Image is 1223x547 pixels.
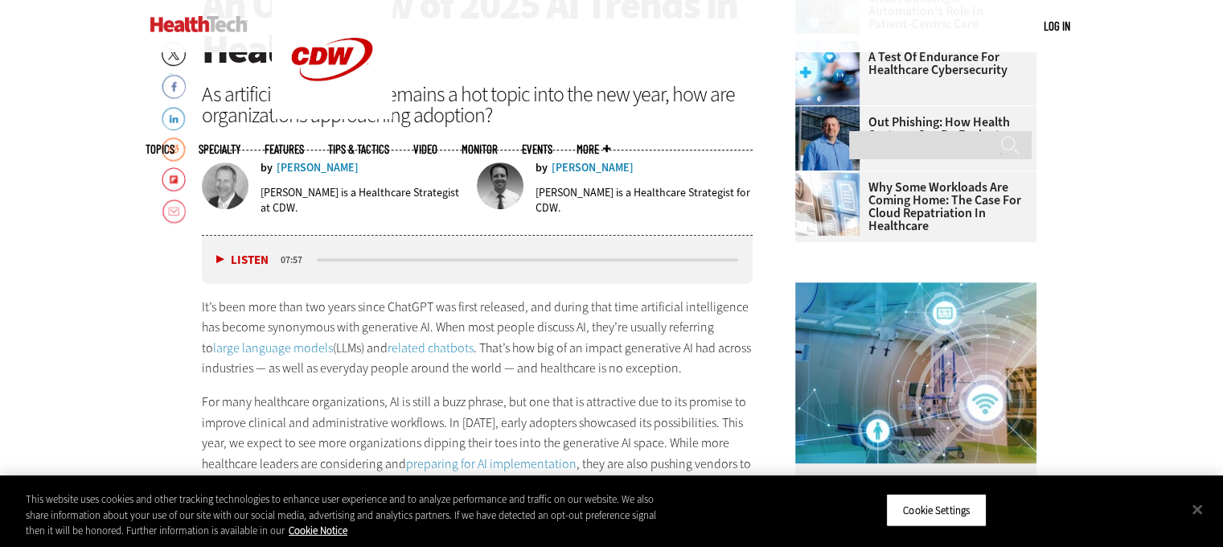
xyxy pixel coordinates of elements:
[278,253,314,267] div: duration
[795,282,1036,463] img: Smart hospital
[202,236,753,284] div: media player
[26,491,673,539] div: This website uses cookies and other tracking technologies to enhance user experience and to analy...
[199,143,240,155] span: Specialty
[1044,19,1070,33] a: Log in
[1180,491,1215,527] button: Close
[536,185,753,216] p: [PERSON_NAME] is a Healthcare Strategist for CDW.
[388,339,474,356] a: related chatbots
[272,106,392,123] a: CDW
[522,143,552,155] a: Events
[150,16,248,32] img: Home
[202,297,753,379] p: It’s been more than two years since ChatGPT was first released, and during that time artificial i...
[795,171,868,184] a: Electronic health records
[265,143,304,155] a: Features
[216,254,269,266] button: Listen
[406,455,577,472] a: preparing for AI implementation
[289,524,347,537] a: More information about your privacy
[146,143,174,155] span: Topics
[886,493,987,527] button: Cookie Settings
[202,392,753,495] p: For many healthcare organizations, AI is still a buzz phrase, but one that is attractive due to i...
[202,162,248,209] img: Benjamin Sokolow
[477,162,523,209] img: Lee Pierce
[328,143,389,155] a: Tips & Tactics
[1044,18,1070,35] div: User menu
[795,171,860,236] img: Electronic health records
[261,185,466,216] p: [PERSON_NAME] is a Healthcare Strategist at CDW.
[795,181,1027,232] a: Why Some Workloads Are Coming Home: The Case for Cloud Repatriation in Healthcare
[413,143,437,155] a: Video
[795,463,1036,499] p: Patient-Centered Care
[462,143,498,155] a: MonITor
[213,339,333,356] a: large language models
[795,106,860,171] img: Scott Currie
[577,143,610,155] span: More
